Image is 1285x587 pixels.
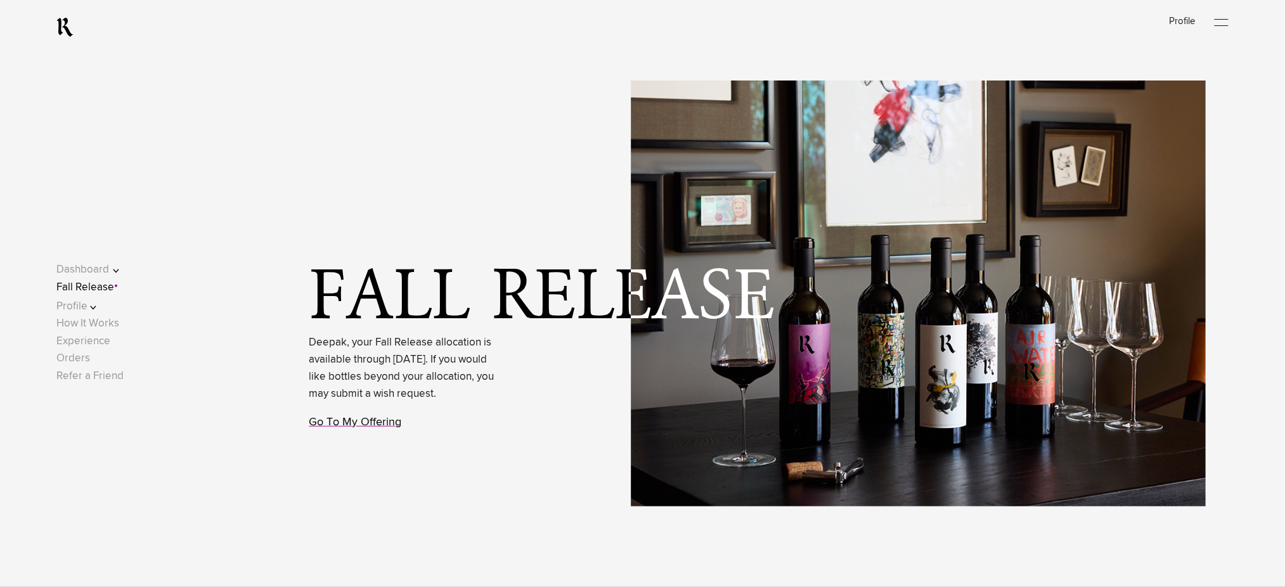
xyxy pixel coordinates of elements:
[56,17,74,37] a: RealmCellars
[56,336,110,347] a: Experience
[309,416,402,428] a: Go To My Offering
[56,371,124,382] a: Refer a Friend
[56,353,90,364] a: Orders
[56,261,137,278] button: Dashboard
[56,318,119,329] a: How It Works
[309,266,779,332] span: Fall Release
[56,298,137,315] button: Profile
[309,334,500,403] p: Deepak, your Fall Release allocation is available through [DATE]. If you would like bottles beyon...
[56,282,114,293] a: Fall Release
[1170,16,1196,26] a: Profile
